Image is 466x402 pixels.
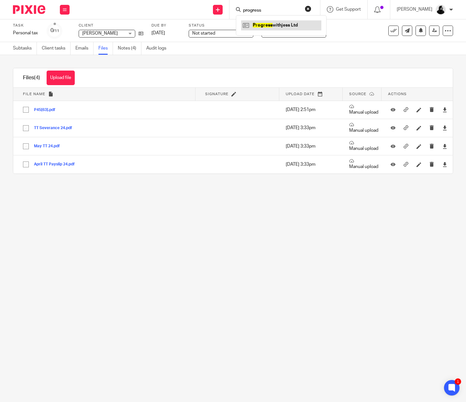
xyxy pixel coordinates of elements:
a: Client tasks [42,42,71,55]
button: April TT Payslip 24.pdf [34,162,80,167]
p: [DATE] 2:51pm [286,106,339,113]
a: Emails [75,42,94,55]
img: PHOTO-2023-03-20-11-06-28%203.jpg [436,5,446,15]
input: Select [20,158,32,171]
div: Personal tax [13,30,39,36]
button: Clear [305,6,311,12]
div: 1 [455,378,461,385]
img: Pixie [13,5,45,14]
p: Manual upload [349,159,378,170]
span: Upload date [286,92,315,96]
span: No tags selected [265,31,299,36]
a: Download [442,125,447,131]
p: Manual upload [349,104,378,116]
p: Manual upload [349,140,378,152]
span: File name [23,92,45,96]
input: Select [20,140,32,152]
span: (4) [34,75,40,80]
label: Client [79,23,143,28]
span: [PERSON_NAME] [82,31,118,36]
a: Download [442,161,447,168]
p: [DATE] 3:33pm [286,143,339,150]
p: Manual upload [349,122,378,134]
button: P45[63].pdf [34,108,60,112]
button: Upload file [47,71,75,85]
a: Audit logs [146,42,171,55]
label: Task [13,23,39,28]
span: Get Support [336,7,361,12]
h1: Files [23,74,40,81]
a: Files [98,42,113,55]
button: May TT 24.pdf [34,144,65,149]
p: [DATE] 3:33pm [286,161,339,168]
label: Due by [151,23,181,28]
div: 0 [50,27,59,34]
a: Download [442,106,447,113]
a: Subtasks [13,42,37,55]
span: Source [349,92,366,96]
span: Actions [388,92,407,96]
p: [DATE] 3:33pm [286,125,339,131]
label: Status [189,23,253,28]
span: Signature [205,92,228,96]
input: Select [20,122,32,134]
a: Notes (4) [118,42,141,55]
small: /11 [53,29,59,33]
a: Download [442,143,447,150]
input: Search [242,8,301,14]
input: Select [20,104,32,116]
span: Not started [192,31,215,36]
span: [DATE] [151,31,165,35]
p: [PERSON_NAME] [397,6,432,13]
button: TT Severance 24.pdf [34,126,77,130]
